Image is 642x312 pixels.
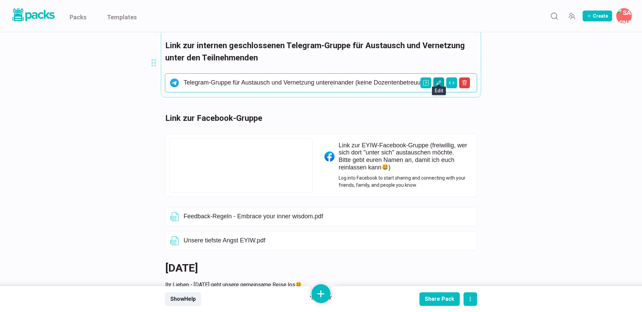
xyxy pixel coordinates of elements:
[583,11,612,21] button: Create Pack
[446,77,457,88] button: Change view
[339,175,468,189] p: Log into Facebook to start sharing and connecting with your friends, family, and people you know.
[616,8,632,24] button: Savina Tilmann
[433,77,444,88] button: Edit asset
[10,7,56,23] img: Packs logo
[459,77,470,88] button: Delete asset
[419,292,460,306] button: Share Pack
[464,292,477,306] button: actions
[324,151,335,162] img: link icon
[425,296,454,302] div: Share Pack
[184,213,473,220] p: Feedback-Regeln - Embrace your inner wisdom.pdf
[165,112,469,124] h3: Link zur Facebook-Gruppe
[169,78,180,88] img: link icon
[547,9,561,23] button: Search
[339,142,468,171] p: Link zur EYIW-Facebook-Gruppe (freiwillig, wer sich dort "unter sich" austauschen möchte. Bitte g...
[184,237,473,244] p: Unsere tiefste Angst EYIW.pdf
[165,39,469,64] h3: Link zur internen geschlossenen Telegram-Gruppe für Austausch und Vernetzung unter den Teilnehmenden
[565,9,579,23] button: Manage Team Invites
[382,164,388,170] img: 😃
[420,77,431,88] button: Open external link
[165,281,469,289] p: Ihr Lieben - [DATE] geht unsere gemeinsame Reise los
[165,292,201,306] button: ShowHelp
[184,79,473,87] p: Telegram-Gruppe für Austausch und Vernetzung untereinander (keine Dozentenbetreuung)
[10,7,56,25] a: Packs logo
[165,260,469,276] h2: [DATE]
[296,282,301,287] img: 😃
